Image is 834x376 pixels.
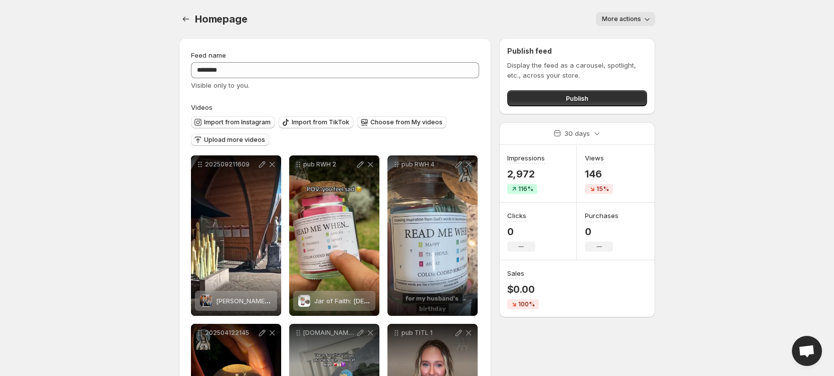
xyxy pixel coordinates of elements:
[191,134,269,146] button: Upload more videos
[585,168,613,180] p: 146
[507,153,545,163] h3: Impressions
[204,136,265,144] span: Upload more videos
[191,155,281,316] div: 202509211609Lourdes Prayer Candle 6-Hour – Personal Intention Service with Video Recording[PERSON...
[387,155,478,316] div: pub RWH 4
[602,15,641,23] span: More actions
[596,185,609,193] span: 15%
[401,329,454,337] p: pub TITL 1
[507,226,535,238] p: 0
[314,297,546,305] span: Jar of Faith: [DEMOGRAPHIC_DATA] Verses for Every Emotion (NO giftBOX)
[303,160,355,168] p: pub RWH 2
[191,116,275,128] button: Import from Instagram
[179,12,193,26] button: Settings
[204,118,271,126] span: Import from Instagram
[401,160,454,168] p: pub RWH 4
[191,81,250,89] span: Visible only to you.
[191,103,213,111] span: Videos
[585,211,618,221] h3: Purchases
[566,93,588,103] span: Publish
[303,329,355,337] p: [DOMAIN_NAME]_1737315897890
[200,295,212,307] img: Lourdes Prayer Candle 6-Hour – Personal Intention Service with Video Recording
[507,60,647,80] p: Display the feed as a carousel, spotlight, etc., across your store.
[507,211,526,221] h3: Clicks
[507,283,539,295] p: $0.00
[292,118,349,126] span: Import from TikTok
[507,268,524,278] h3: Sales
[191,51,226,59] span: Feed name
[205,160,257,168] p: 202509211609
[507,46,647,56] h2: Publish feed
[585,153,604,163] h3: Views
[596,12,655,26] button: More actions
[507,90,647,106] button: Publish
[518,185,533,193] span: 116%
[792,336,822,366] div: Open chat
[216,297,497,305] span: [PERSON_NAME] Prayer Candle 6-Hour – Personal Intention Service with Video Recording
[585,226,618,238] p: 0
[205,329,257,337] p: 202504122145
[195,13,247,25] span: Homepage
[507,168,545,180] p: 2,972
[289,155,379,316] div: pub RWH 2Jar of Faith: Bible Verses for Every Emotion (NO giftBOX)Jar of Faith: [DEMOGRAPHIC_DATA...
[279,116,353,128] button: Import from TikTok
[564,128,590,138] p: 30 days
[370,118,443,126] span: Choose from My videos
[298,295,310,307] img: Jar of Faith: Bible Verses for Every Emotion (NO giftBOX)
[518,300,535,308] span: 100%
[357,116,447,128] button: Choose from My videos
